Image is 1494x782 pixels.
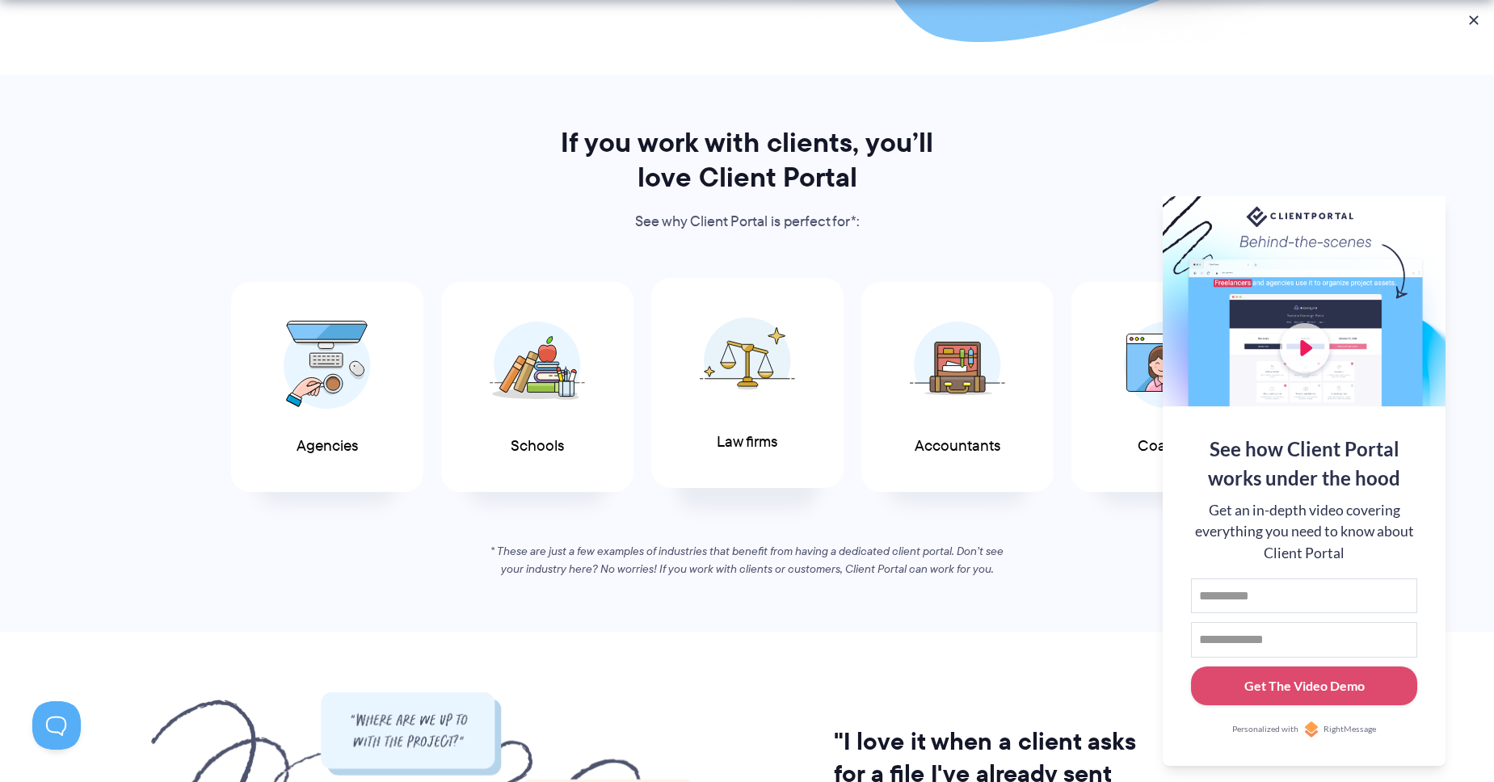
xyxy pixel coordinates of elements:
a: Schools [441,282,633,493]
span: Schools [511,438,564,455]
p: See why Client Portal is perfect for*: [539,210,956,234]
span: Accountants [915,438,1000,455]
h2: If you work with clients, you’ll love Client Portal [539,125,956,195]
span: Law firms [717,434,777,451]
img: Personalized with RightMessage [1303,721,1319,738]
a: Personalized withRightMessage [1191,721,1417,738]
span: Coaches [1138,438,1197,455]
a: Accountants [861,282,1054,493]
a: Law firms [651,278,844,489]
button: Get The Video Demo [1191,666,1417,706]
iframe: Toggle Customer Support [32,701,81,750]
a: Coaches [1071,282,1264,493]
em: * These are just a few examples of industries that benefit from having a dedicated client portal.... [490,543,1004,577]
div: Get The Video Demo [1244,676,1365,696]
div: Get an in-depth video covering everything you need to know about Client Portal [1191,500,1417,564]
span: RightMessage [1324,723,1376,736]
span: Agencies [297,438,358,455]
div: See how Client Portal works under the hood [1191,435,1417,493]
span: Personalized with [1232,723,1298,736]
a: Agencies [231,282,423,493]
